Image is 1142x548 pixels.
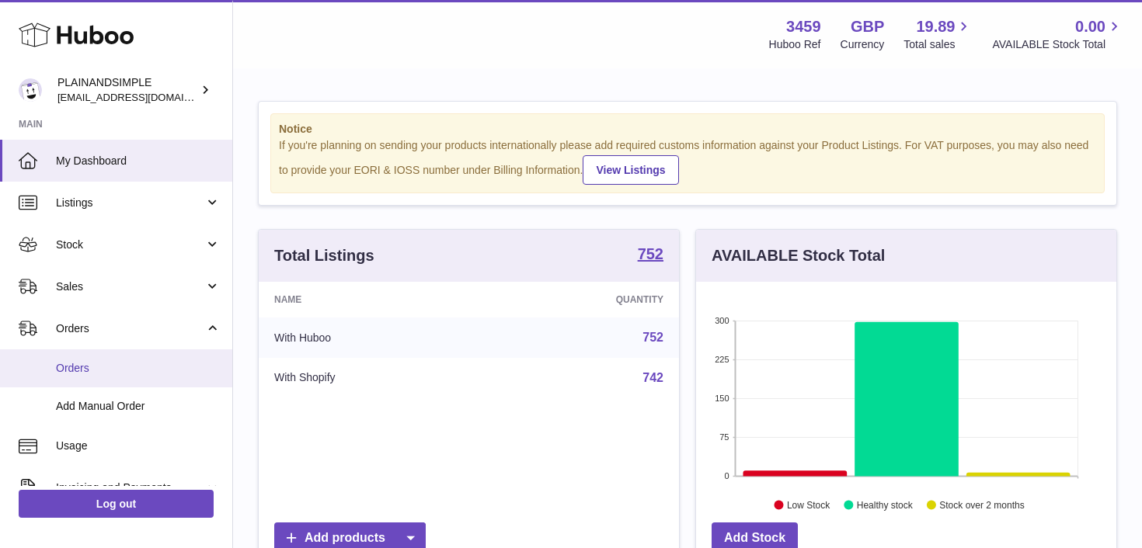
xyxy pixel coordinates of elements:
[56,399,221,414] span: Add Manual Order
[56,361,221,376] span: Orders
[274,245,374,266] h3: Total Listings
[939,499,1024,510] text: Stock over 2 months
[719,432,729,442] text: 75
[786,16,821,37] strong: 3459
[916,16,955,37] span: 19.89
[857,499,914,510] text: Healthy stock
[904,16,973,52] a: 19.89 Total sales
[57,91,228,103] span: [EMAIL_ADDRESS][DOMAIN_NAME]
[19,490,214,518] a: Log out
[724,471,729,480] text: 0
[1075,16,1105,37] span: 0.00
[19,78,42,102] img: duco@plainandsimple.com
[769,37,821,52] div: Huboo Ref
[787,499,830,510] text: Low Stock
[56,154,221,168] span: My Dashboard
[259,282,486,317] th: Name
[851,16,884,37] strong: GBP
[715,316,729,325] text: 300
[841,37,885,52] div: Currency
[57,75,197,105] div: PLAINANDSIMPLE
[56,321,204,336] span: Orders
[56,279,204,294] span: Sales
[992,16,1123,52] a: 0.00 AVAILABLE Stock Total
[904,37,973,52] span: Total sales
[259,317,486,358] td: With Huboo
[638,246,663,265] a: 752
[992,37,1123,52] span: AVAILABLE Stock Total
[486,282,679,317] th: Quantity
[56,480,204,495] span: Invoicing and Payments
[638,246,663,262] strong: 752
[642,371,663,384] a: 742
[712,245,885,266] h3: AVAILABLE Stock Total
[715,355,729,364] text: 225
[715,394,729,403] text: 150
[279,138,1096,185] div: If you're planning on sending your products internationally please add required customs informati...
[56,238,204,252] span: Stock
[56,439,221,453] span: Usage
[56,196,204,210] span: Listings
[583,155,678,185] a: View Listings
[259,358,486,398] td: With Shopify
[279,122,1096,137] strong: Notice
[642,331,663,344] a: 752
